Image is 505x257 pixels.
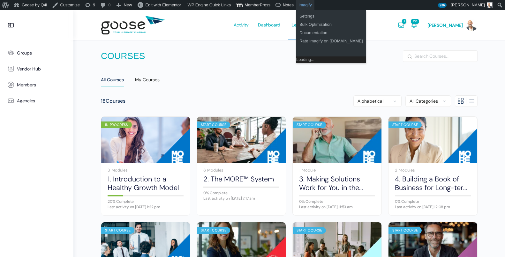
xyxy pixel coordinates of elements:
a: 2. The MORE™ System [203,175,279,183]
div: 1 Module [299,168,375,172]
div: Courses [101,98,125,105]
input: Search Courses... [403,51,477,62]
a: Agencies [3,93,70,109]
span: Activity [234,10,248,40]
div: Start Course [197,121,230,128]
div: Start Course [293,227,326,234]
div: 6 Modules [203,168,279,172]
span: Groups [17,50,32,56]
span: Vendor Hub [17,66,41,72]
div: In Progress [101,121,132,128]
div: All Courses [101,77,124,86]
span: Learn [291,10,303,40]
a: Start Course [293,117,381,163]
div: Loading... [296,56,366,63]
div: Start Course [388,227,422,234]
a: Settings [296,12,366,20]
a: Groups [3,45,70,61]
a: Documentation [296,29,366,37]
div: Start Course [293,121,326,128]
a: Start Course [388,117,477,163]
div: 3 Modules [108,168,184,172]
a: [PERSON_NAME] [427,10,478,40]
h4: Courses [101,50,145,62]
a: Start Course [197,117,286,163]
div: 0% Complete [203,191,279,195]
div: Last activity on [DATE] 11:53 am [299,205,375,209]
a: Members [3,77,70,93]
div: Members directory secondary navigation [353,95,478,107]
div: 0% Complete [395,200,471,203]
a: 3. Making Solutions Work for You in the Sales Process [299,175,375,192]
span: 236 [438,3,447,8]
div: Start Course [197,227,230,234]
span: [PERSON_NAME] [427,22,463,28]
a: All Courses [101,72,124,87]
span: Members [17,82,36,88]
div: Start Course [101,227,134,234]
span: Agencies [17,98,35,104]
a: Bulk Optimization [296,20,366,29]
a: Vendor Hub [3,61,70,77]
a: Dashboard [255,10,283,40]
a: Activity [230,10,252,40]
span: Dashboard [258,10,280,40]
div: 0% Complete [299,200,375,203]
div: Start Course [388,121,422,128]
a: Notifications [410,10,418,40]
div: Last activity on [DATE] 7:17 am [203,196,279,200]
div: 2 Modules [395,168,471,172]
div: Last activity on [DATE] 12:08 pm [395,205,471,209]
span: 1 [402,19,406,24]
div: 20% Complete [108,200,184,203]
div: My Courses [135,77,160,86]
span: 236 [411,19,419,24]
a: My Courses [135,72,160,88]
span: 18 [101,98,106,104]
iframe: Chat Widget [473,226,505,257]
a: Learn [288,10,312,40]
span: Edit with Elementor [145,3,181,7]
a: In Progress [101,117,190,163]
a: 1. Introduction to a Healthy Growth Model [108,175,184,192]
a: Rate Imagify on [DOMAIN_NAME] [296,37,366,45]
div: Last activity on [DATE] 1:22 pm [108,205,184,209]
a: 4. Building a Book of Business for Long-term Growth [395,175,471,192]
a: Messages [397,10,405,40]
